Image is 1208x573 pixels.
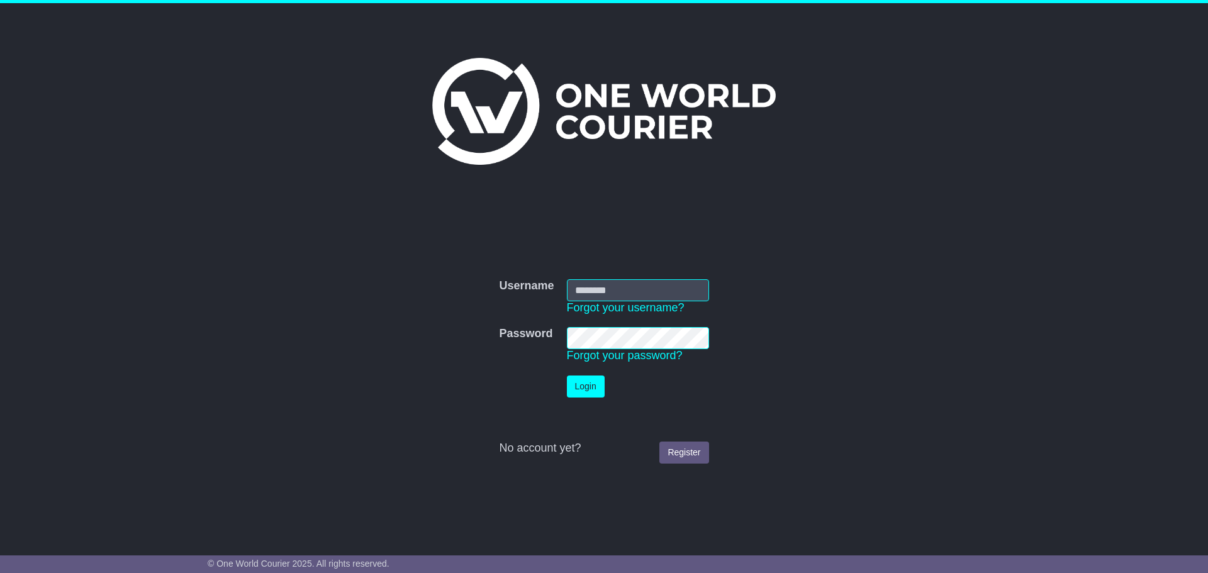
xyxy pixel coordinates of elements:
a: Register [659,442,708,464]
div: No account yet? [499,442,708,455]
a: Forgot your password? [567,349,683,362]
a: Forgot your username? [567,301,685,314]
button: Login [567,376,605,398]
img: One World [432,58,776,165]
span: © One World Courier 2025. All rights reserved. [208,559,389,569]
label: Username [499,279,554,293]
label: Password [499,327,552,341]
